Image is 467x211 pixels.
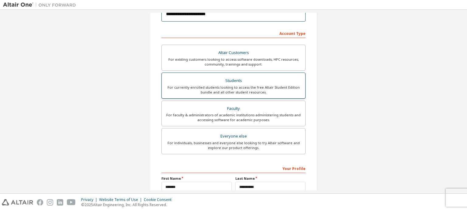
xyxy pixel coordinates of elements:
div: For faculty & administrators of academic institutions administering students and accessing softwa... [165,113,302,122]
div: For individuals, businesses and everyone else looking to try Altair software and explore our prod... [165,141,302,150]
div: Website Terms of Use [99,197,144,202]
div: Cookie Consent [144,197,175,202]
p: © 2025 Altair Engineering, Inc. All Rights Reserved. [81,202,175,207]
img: linkedin.svg [57,199,63,206]
label: First Name [161,176,232,181]
div: Students [165,77,302,85]
img: instagram.svg [47,199,53,206]
div: Account Type [161,28,306,38]
div: Your Profile [161,163,306,173]
div: Faculty [165,104,302,113]
div: Everyone else [165,132,302,141]
div: For existing customers looking to access software downloads, HPC resources, community, trainings ... [165,57,302,67]
div: Privacy [81,197,99,202]
div: Altair Customers [165,49,302,57]
img: altair_logo.svg [2,199,33,206]
img: facebook.svg [37,199,43,206]
img: youtube.svg [67,199,76,206]
label: Last Name [235,176,306,181]
div: For currently enrolled students looking to access the free Altair Student Edition bundle and all ... [165,85,302,95]
img: Altair One [3,2,79,8]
